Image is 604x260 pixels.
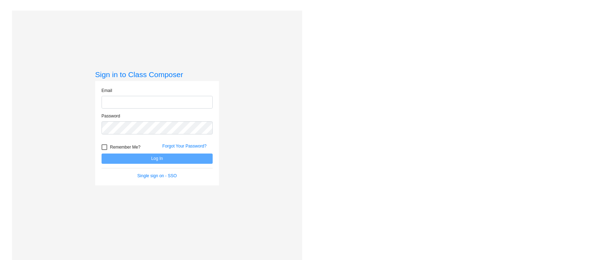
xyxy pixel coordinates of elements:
[102,113,120,119] label: Password
[102,154,213,164] button: Log In
[95,70,219,79] h3: Sign in to Class Composer
[162,144,207,149] a: Forgot Your Password?
[102,87,112,94] label: Email
[110,143,140,151] span: Remember Me?
[137,173,177,178] a: Single sign on - SSO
